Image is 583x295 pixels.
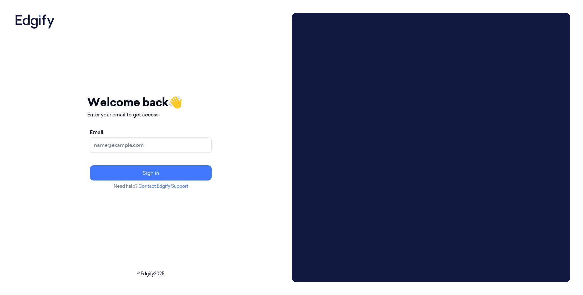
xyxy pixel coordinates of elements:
a: Contact Edgify Support [138,183,188,189]
p: Enter your email to get access [87,111,214,118]
p: © Edgify 2025 [13,271,289,277]
p: Need help? [87,183,214,190]
h1: Welcome back 👋 [87,94,214,111]
input: name@example.com [90,137,212,153]
button: Sign in [90,165,212,180]
label: Email [90,128,103,136]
